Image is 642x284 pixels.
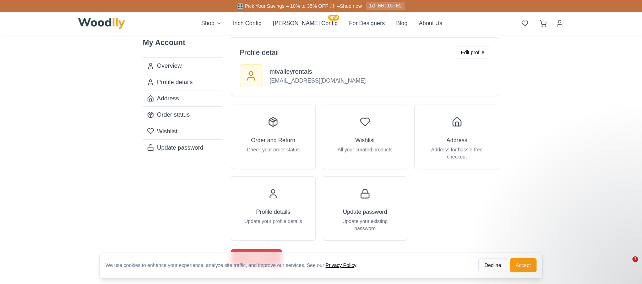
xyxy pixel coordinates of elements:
[632,256,638,262] span: 1
[273,19,338,28] button: [PERSON_NAME] ConfigNEW
[270,67,366,77] h3: mtvalleyrentals
[332,218,399,232] p: Update your existing password
[143,123,222,139] a: Wishlist
[256,208,290,216] h3: Profile details
[338,146,393,153] p: All your curated products
[618,256,635,273] iframe: Intercom live chat
[233,19,262,28] button: Inch Config
[251,136,295,145] h3: Order and Return
[328,15,339,21] span: NEW
[201,19,222,28] button: Shop
[143,90,222,106] a: Address
[355,136,375,145] h3: Wishlist
[237,3,339,9] span: 🎛️ Pick Your Savings – 10% to 35% OFF ✨ –
[105,262,363,269] div: We use cookies to enhance your experience, analyze site traffic, and improve our services. See our .
[349,19,385,28] button: For Designers
[244,218,302,225] p: Update your profile details
[396,19,408,28] button: Blog
[240,48,279,57] h2: Profile detail
[78,18,125,29] img: Woodlly
[143,139,222,156] a: Update password
[247,146,300,153] p: Check your order status
[343,208,387,216] h3: Update password
[270,77,366,85] p: [EMAIL_ADDRESS][DOMAIN_NAME]
[326,262,356,268] a: Privacy Policy
[231,249,282,266] button: Logout
[478,258,507,272] button: Decline
[419,19,442,28] button: About Us
[366,2,404,10] div: 1d 00:15:02
[143,74,222,90] a: Profile details
[455,46,490,59] button: Edit profile
[143,37,222,53] h2: My Account
[446,136,467,145] h3: Address
[340,3,362,9] a: Shop now
[143,106,222,123] a: Order status
[423,146,490,160] p: Address for hassle-free checkout
[510,258,537,272] button: Accept
[143,58,222,74] a: Overview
